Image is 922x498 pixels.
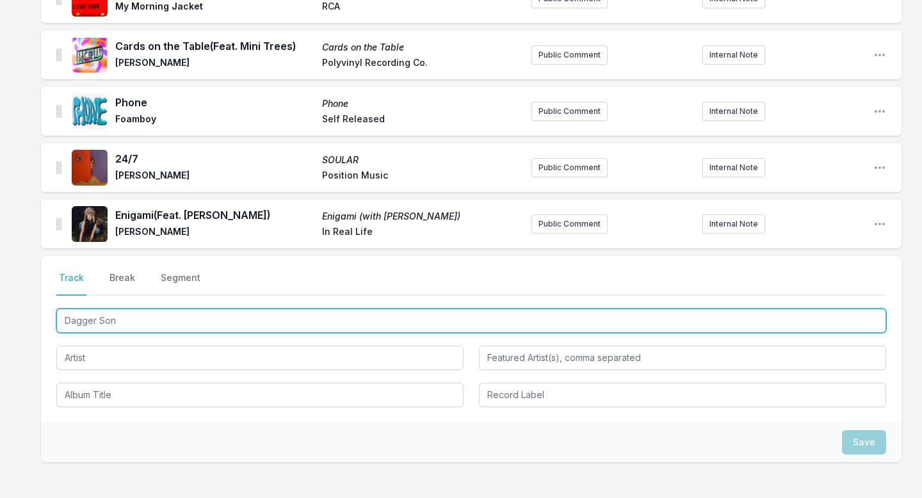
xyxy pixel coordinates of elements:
button: Internal Note [702,158,765,177]
span: Position Music [322,169,521,184]
input: Album Title [56,383,464,407]
button: Open playlist item options [873,218,886,230]
span: Enigami (Feat. [PERSON_NAME]) [115,207,314,223]
span: Polyvinyl Recording Co. [322,56,521,72]
span: Phone [115,95,314,110]
img: Drag Handle [56,161,61,174]
button: Open playlist item options [873,105,886,118]
button: Segment [158,271,203,296]
span: [PERSON_NAME] [115,169,314,184]
img: Drag Handle [56,218,61,230]
input: Record Label [479,383,886,407]
button: Public Comment [531,214,608,234]
span: Foamboy [115,113,314,128]
img: Cards on the Table [72,37,108,73]
input: Featured Artist(s), comma separated [479,346,886,370]
span: Self Released [322,113,521,128]
button: Open playlist item options [873,161,886,174]
span: Phone [322,97,521,110]
button: Track [56,271,86,296]
input: Track Title [56,309,886,333]
span: Enigami (with [PERSON_NAME]) [322,210,521,223]
button: Break [107,271,138,296]
span: In Real Life [322,225,521,241]
img: Drag Handle [56,49,61,61]
button: Internal Note [702,102,765,121]
button: Internal Note [702,45,765,65]
span: [PERSON_NAME] [115,56,314,72]
button: Save [842,430,886,454]
img: SOULAR [72,150,108,186]
span: [PERSON_NAME] [115,225,314,241]
img: Phone [72,93,108,129]
button: Internal Note [702,214,765,234]
span: Cards on the Table [322,41,521,54]
button: Open playlist item options [873,49,886,61]
input: Artist [56,346,464,370]
span: Cards on the Table (Feat. Mini Trees) [115,38,314,54]
span: 24/7 [115,151,314,166]
img: Enigami (with Mei Semones) [72,206,108,242]
button: Public Comment [531,158,608,177]
img: Drag Handle [56,105,61,118]
button: Public Comment [531,102,608,121]
span: SOULAR [322,154,521,166]
button: Public Comment [531,45,608,65]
